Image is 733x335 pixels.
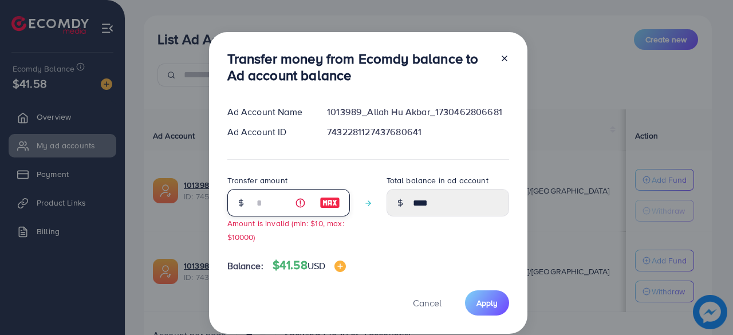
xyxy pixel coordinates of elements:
img: image [320,196,340,210]
h4: $41.58 [273,258,346,273]
h3: Transfer money from Ecomdy balance to Ad account balance [227,50,491,84]
span: Balance: [227,259,263,273]
div: Ad Account Name [218,105,318,119]
button: Apply [465,290,509,315]
label: Total balance in ad account [387,175,488,186]
label: Transfer amount [227,175,287,186]
span: USD [308,259,325,272]
div: 1013989_Allah Hu Akbar_1730462806681 [318,105,518,119]
span: Apply [476,297,498,309]
div: 7432281127437680641 [318,125,518,139]
button: Cancel [399,290,456,315]
small: Amount is invalid (min: $10, max: $10000) [227,218,344,242]
img: image [334,261,346,272]
div: Ad Account ID [218,125,318,139]
span: Cancel [413,297,442,309]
